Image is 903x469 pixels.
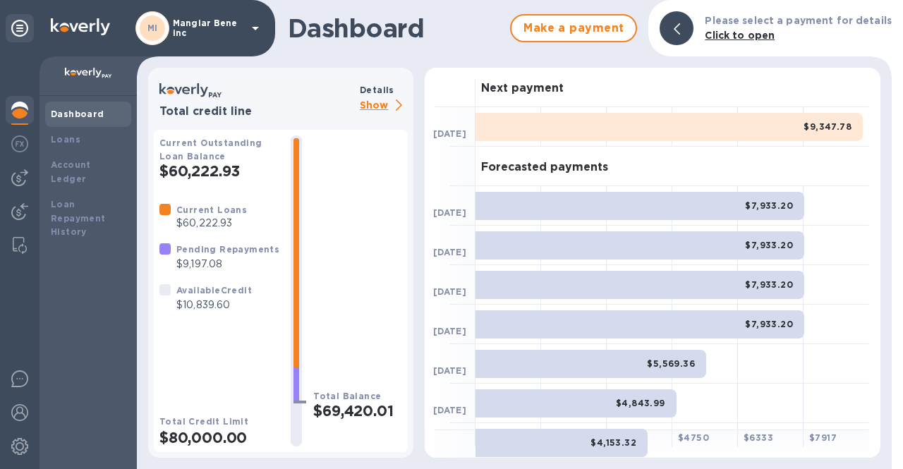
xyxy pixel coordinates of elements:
h2: $69,420.01 [313,402,402,420]
b: Dashboard [51,109,104,119]
b: [DATE] [433,207,466,218]
h2: $80,000.00 [159,429,279,446]
b: $4,843.99 [616,398,665,408]
h3: Next payment [481,82,564,95]
b: [DATE] [433,286,466,297]
b: Account Ledger [51,159,91,184]
b: Loan Repayment History [51,199,106,238]
b: Loans [51,134,80,145]
b: MI [147,23,158,33]
p: Mangiar Bene inc [173,18,243,38]
b: $ 7917 [809,432,837,443]
b: Total Credit Limit [159,416,248,427]
b: [DATE] [433,405,466,415]
p: $10,839.60 [176,298,252,312]
b: $ 4750 [678,432,709,443]
b: Total Balance [313,391,381,401]
b: Available Credit [176,285,252,296]
button: Make a payment [510,14,637,42]
b: $7,933.20 [745,240,793,250]
div: Unpin categories [6,14,34,42]
h1: Dashboard [288,13,503,43]
span: Make a payment [523,20,624,37]
b: [DATE] [433,365,466,376]
b: $9,347.78 [804,121,852,132]
p: $9,197.08 [176,257,279,272]
b: Pending Repayments [176,244,279,255]
p: $60,222.93 [176,216,247,231]
img: Logo [51,18,110,35]
b: Click to open [705,30,775,41]
img: Foreign exchange [11,135,28,152]
h2: $60,222.93 [159,162,279,180]
b: Current Loans [176,205,247,215]
b: $7,933.20 [745,279,793,290]
h3: Forecasted payments [481,161,608,174]
b: $ 6333 [744,432,773,443]
b: $5,569.36 [647,358,695,369]
b: $4,153.32 [590,437,636,448]
h3: Total credit line [159,105,354,118]
b: $7,933.20 [745,319,793,329]
b: Current Outstanding Loan Balance [159,138,262,162]
b: $7,933.20 [745,200,793,211]
b: Details [360,85,394,95]
b: [DATE] [433,247,466,257]
b: [DATE] [433,326,466,336]
b: [DATE] [433,128,466,139]
p: Show [360,97,408,115]
b: Please select a payment for details [705,15,892,26]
